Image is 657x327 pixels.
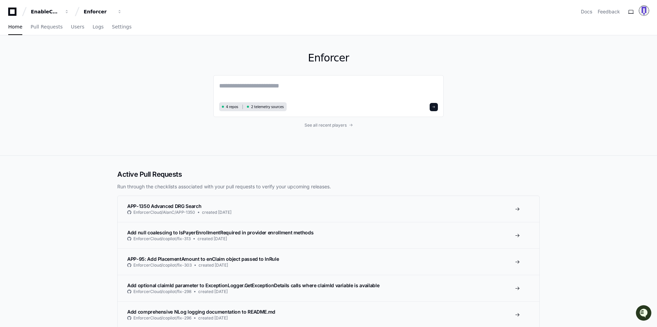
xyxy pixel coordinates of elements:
a: See all recent players [213,122,444,128]
span: APP-1350 Advanced DRG Search [127,203,201,209]
img: 120491586 [639,6,649,15]
span: Logs [93,25,104,29]
iframe: Open customer support [635,304,654,323]
h2: Active Pull Requests [117,170,540,179]
span: created [DATE] [199,262,228,268]
a: Settings [112,19,131,35]
span: Add null coalescing to IsPayerEnrollmentRequired in provider enrollment methods [127,230,313,235]
span: EnforcerCloud/copilot/fix-296 [133,315,191,321]
button: Enforcer [81,5,125,18]
span: EnforcerCloud/AlanC/APP-1350 [133,210,195,215]
a: Docs [581,8,592,15]
div: EnableComp [31,8,60,15]
a: Add null coalescing to IsPayerEnrollmentRequired in provider enrollment methodsEnforcerCloud/copi... [118,222,539,248]
h1: Enforcer [213,52,444,64]
a: Pull Requests [31,19,62,35]
div: Enforcer [84,8,113,15]
span: EnforcerCloud/copilot/fix-298 [133,289,191,294]
span: created [DATE] [198,289,228,294]
img: 1756235613930-3d25f9e4-fa56-45dd-b3ad-e072dfbd1548 [7,51,19,63]
img: PlayerZero [7,7,21,21]
a: Logs [93,19,104,35]
span: Pull Requests [31,25,62,29]
p: Run through the checklists associated with your pull requests to verify your upcoming releases. [117,183,540,190]
span: Add comprehensive NLog logging documentation to README.md [127,309,275,315]
span: Home [8,25,22,29]
span: 2 telemetry sources [251,104,284,109]
span: EnforcerCloud/copilot/fix-313 [133,236,191,242]
div: We're available if you need us! [23,58,87,63]
span: Users [71,25,84,29]
button: Start new chat [117,53,125,61]
span: Pylon [68,72,83,77]
a: Home [8,19,22,35]
div: Welcome [7,27,125,38]
a: Powered byPylon [48,72,83,77]
span: created [DATE] [202,210,231,215]
span: 4 repos [226,104,238,109]
div: Start new chat [23,51,112,58]
a: APP-1350 Advanced DRG SearchEnforcerCloud/AlanC/APP-1350created [DATE] [118,196,539,222]
button: Feedback [598,8,620,15]
span: created [DATE] [198,315,228,321]
span: APP-95: Add PlacementAmount to enClaim object passed to InRule [127,256,279,262]
span: created [DATE] [198,236,227,242]
a: Users [71,19,84,35]
a: APP-95: Add PlacementAmount to enClaim object passed to InRuleEnforcerCloud/copilot/fix-303create... [118,248,539,275]
a: Add optional claimId parameter to ExceptionLogger.GetExceptionDetails calls where claimId variabl... [118,275,539,301]
span: See all recent players [304,122,347,128]
span: Settings [112,25,131,29]
span: EnforcerCloud/copilot/fix-303 [133,262,192,268]
button: EnableComp [28,5,72,18]
span: Add optional claimId parameter to ExceptionLogger.GetExceptionDetails calls where claimId variabl... [127,282,379,288]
